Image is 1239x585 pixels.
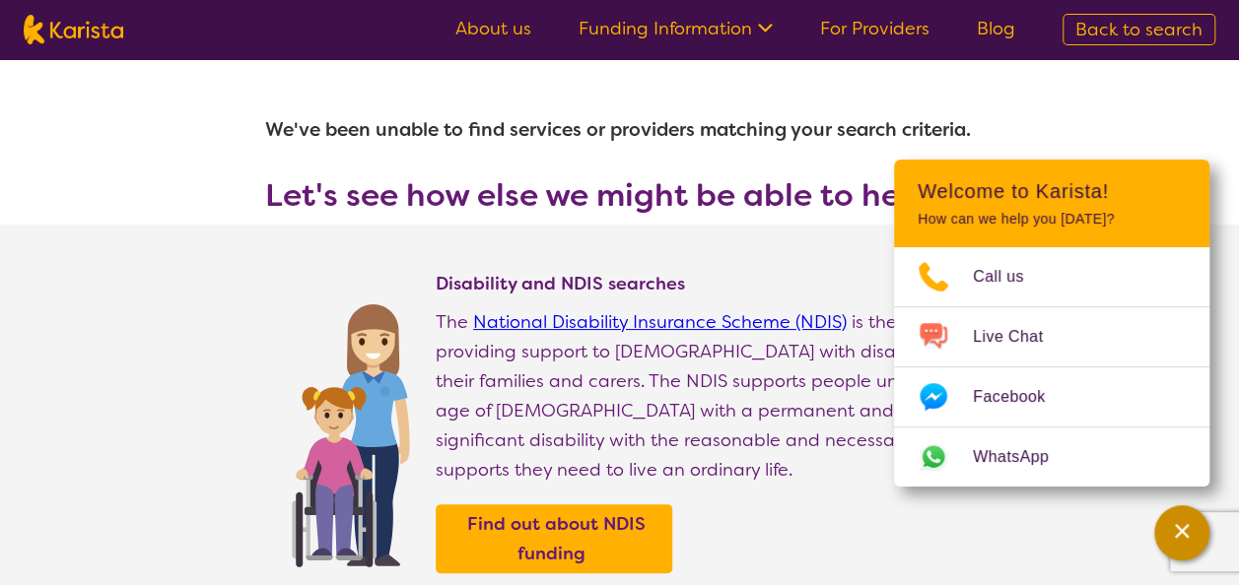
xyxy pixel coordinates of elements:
[973,442,1072,472] span: WhatsApp
[973,262,1048,292] span: Call us
[467,512,646,565] b: Find out about NDIS funding
[436,272,975,295] h4: Disability and NDIS searches
[973,382,1068,412] span: Facebook
[973,322,1067,352] span: Live Chat
[894,427,1209,487] a: Web link opens in a new tab.
[894,247,1209,487] ul: Choose channel
[1154,505,1209,560] button: Channel Menu
[579,17,773,40] a: Funding Information
[455,17,531,40] a: About us
[436,307,975,485] p: The is the way of providing support to [DEMOGRAPHIC_DATA] with disability, their families and car...
[265,177,975,213] h3: Let's see how else we might be able to help!
[820,17,929,40] a: For Providers
[1075,18,1203,41] span: Back to search
[918,179,1186,203] h2: Welcome to Karista!
[473,310,847,334] a: National Disability Insurance Scheme (NDIS)
[894,160,1209,487] div: Channel Menu
[441,509,667,568] a: Find out about NDIS funding
[24,15,123,44] img: Karista logo
[265,106,975,154] h1: We've been unable to find services or providers matching your search criteria.
[1063,14,1215,45] a: Back to search
[285,292,416,567] img: Find NDIS and Disability services and providers
[977,17,1015,40] a: Blog
[918,211,1186,227] p: How can we help you [DATE]?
